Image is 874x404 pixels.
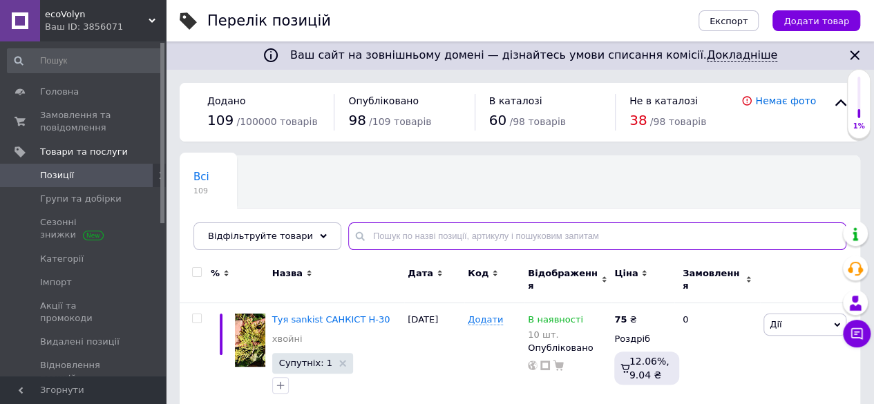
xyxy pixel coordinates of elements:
[710,16,748,26] span: Експорт
[207,95,245,106] span: Додано
[614,314,636,326] div: ₴
[408,267,433,280] span: Дата
[846,47,863,64] svg: Закрити
[45,21,166,33] div: Ваш ID: 3856071
[348,222,846,250] input: Пошук по назві позиції, артикулу і пошуковим запитам
[650,116,707,127] span: / 98 товарів
[40,336,120,348] span: Видалені позиції
[629,95,698,106] span: Не в каталозі
[193,171,209,183] span: Всі
[272,267,303,280] span: Назва
[468,314,503,325] span: Додати
[211,267,220,280] span: %
[755,95,816,106] a: Немає фото
[707,48,777,62] a: Докладніше
[528,314,583,329] span: В наявності
[629,356,669,381] span: 12.06%, 9.04 ₴
[348,95,419,106] span: Опубліковано
[614,333,671,345] div: Роздріб
[7,48,163,73] input: Пошук
[40,146,128,158] span: Товари та послуги
[40,109,128,134] span: Замовлення та повідомлення
[772,10,860,31] button: Додати товар
[348,112,365,128] span: 98
[235,314,265,367] img: Туя sankist САНКІСТ H-30
[45,8,149,21] span: ecoVolyn
[489,95,542,106] span: В каталозі
[193,186,209,196] span: 109
[528,329,583,340] div: 10 шт.
[843,320,871,347] button: Чат з покупцем
[770,319,781,329] span: Дії
[40,253,84,265] span: Категорії
[369,116,431,127] span: / 109 товарів
[40,86,79,98] span: Головна
[272,314,390,325] a: Туя sankist САНКІСТ H-30
[208,231,313,241] span: Відфільтруйте товари
[290,48,777,62] span: Ваш сайт на зовнішньому домені — дізнайтесь умови списання комісії.
[614,267,638,280] span: Ціна
[528,267,598,292] span: Відображення
[783,16,849,26] span: Додати товар
[236,116,317,127] span: / 100000 товарів
[40,300,128,325] span: Акції та промокоди
[683,267,742,292] span: Замовлення
[699,10,759,31] button: Експорт
[40,276,72,289] span: Імпорт
[272,333,303,345] a: хвойні
[207,14,331,28] div: Перелік позицій
[40,216,128,241] span: Сезонні знижки
[468,267,488,280] span: Код
[489,112,506,128] span: 60
[509,116,566,127] span: / 98 товарів
[40,169,74,182] span: Позиції
[40,193,122,205] span: Групи та добірки
[614,314,627,325] b: 75
[40,359,128,384] span: Відновлення позицій
[629,112,647,128] span: 38
[848,122,870,131] div: 1%
[279,358,332,367] span: Супутніх: 1
[207,112,234,128] span: 109
[528,342,607,354] div: Опубліковано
